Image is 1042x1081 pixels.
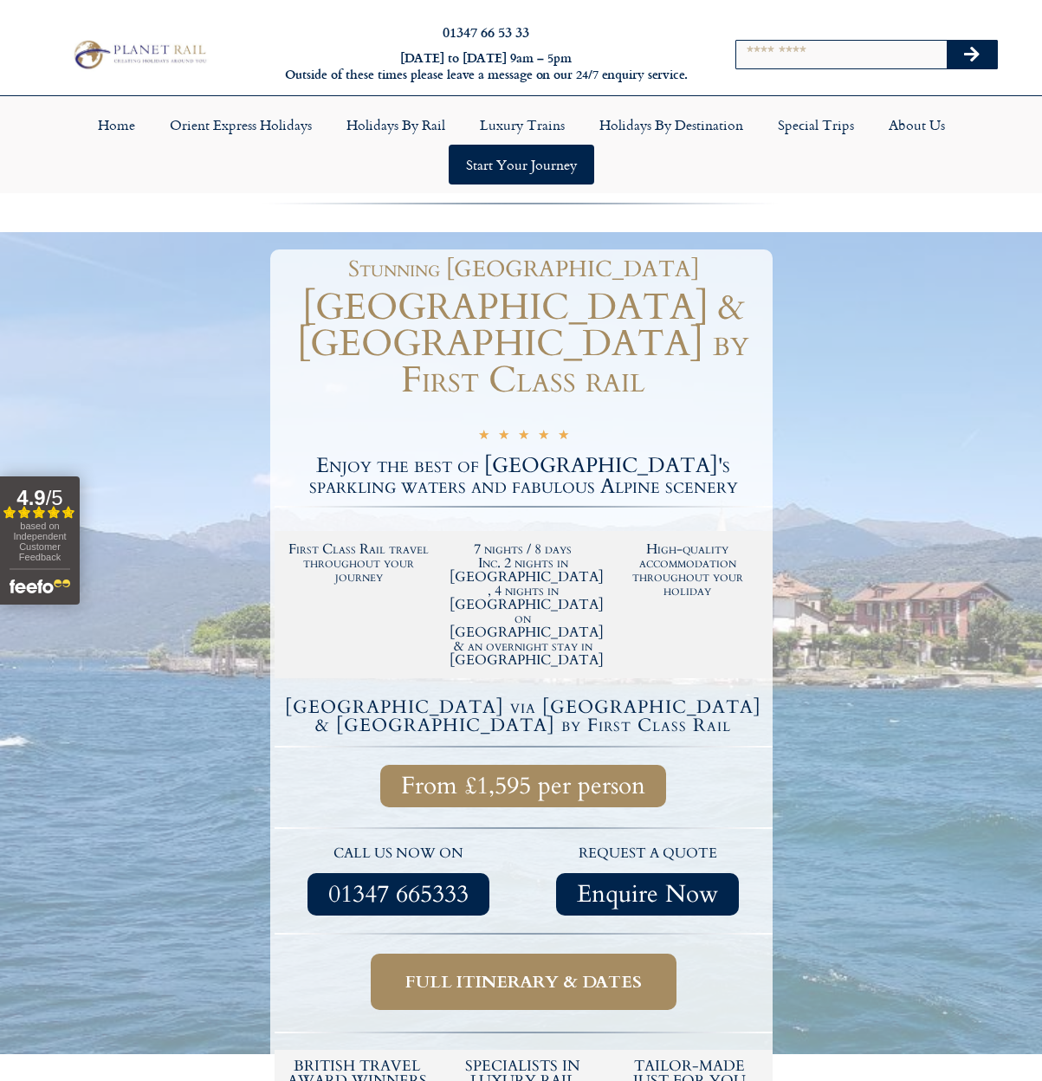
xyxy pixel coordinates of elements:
a: 01347 66 53 33 [443,22,529,42]
a: Enquire Now [556,873,739,916]
h1: [GEOGRAPHIC_DATA] & [GEOGRAPHIC_DATA] by First Class rail [275,289,773,398]
a: 01347 665333 [307,873,489,916]
h2: First Class Rail travel throughout your journey [286,542,433,584]
h1: Stunning [GEOGRAPHIC_DATA] [283,258,764,281]
a: Special Trips [760,105,871,145]
i: ★ [518,429,529,445]
h2: Enjoy the best of [GEOGRAPHIC_DATA]'s sparkling waters and fabulous Alpine scenery [275,456,773,497]
span: From £1,595 per person [401,775,645,797]
h4: [GEOGRAPHIC_DATA] via [GEOGRAPHIC_DATA] & [GEOGRAPHIC_DATA] by First Class Rail [277,698,770,735]
i: ★ [498,429,509,445]
i: ★ [478,429,489,445]
a: From £1,595 per person [380,765,666,807]
i: ★ [538,429,549,445]
a: Home [81,105,152,145]
nav: Menu [9,105,1033,184]
a: Full itinerary & dates [371,954,676,1010]
a: Holidays by Rail [329,105,463,145]
span: 01347 665333 [328,884,469,905]
p: request a quote [532,843,764,865]
span: Full itinerary & dates [405,971,642,993]
h2: High-quality accommodation throughout your holiday [614,542,761,598]
button: Search [947,41,997,68]
a: About Us [871,105,962,145]
p: call us now on [283,843,515,865]
a: Holidays by Destination [582,105,760,145]
a: Luxury Trains [463,105,582,145]
h6: [DATE] to [DATE] 9am – 5pm Outside of these times please leave a message on our 24/7 enquiry serv... [282,50,690,82]
div: 5/5 [478,427,569,445]
h2: 7 nights / 8 days Inc. 2 nights in [GEOGRAPHIC_DATA] , 4 nights in [GEOGRAPHIC_DATA] on [GEOGRAPH... [450,542,597,667]
img: Planet Rail Train Holidays Logo [68,37,210,72]
a: Orient Express Holidays [152,105,329,145]
i: ★ [558,429,569,445]
a: Start your Journey [449,145,594,184]
span: Enquire Now [577,884,718,905]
